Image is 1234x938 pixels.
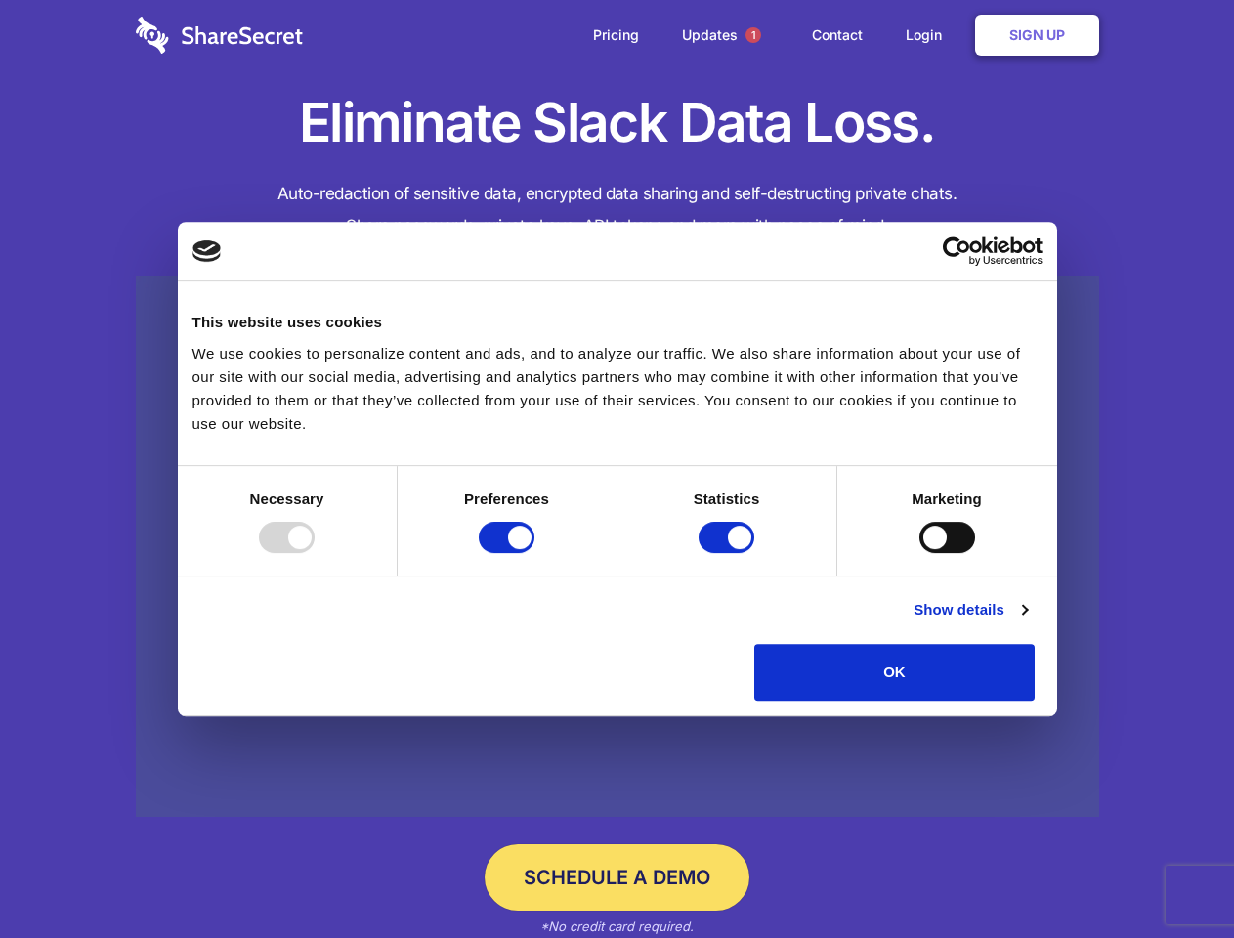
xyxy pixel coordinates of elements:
div: This website uses cookies [192,311,1043,334]
img: logo [192,240,222,262]
a: Wistia video thumbnail [136,276,1099,818]
button: OK [754,644,1035,701]
h4: Auto-redaction of sensitive data, encrypted data sharing and self-destructing private chats. Shar... [136,178,1099,242]
strong: Statistics [694,490,760,507]
a: Schedule a Demo [485,844,749,911]
h1: Eliminate Slack Data Loss. [136,88,1099,158]
a: Usercentrics Cookiebot - opens in a new window [872,236,1043,266]
strong: Marketing [912,490,982,507]
strong: Preferences [464,490,549,507]
a: Show details [914,598,1027,621]
strong: Necessary [250,490,324,507]
span: 1 [745,27,761,43]
a: Login [886,5,971,65]
a: Contact [792,5,882,65]
div: We use cookies to personalize content and ads, and to analyze our traffic. We also share informat... [192,342,1043,436]
em: *No credit card required. [540,918,694,934]
img: logo-wordmark-white-trans-d4663122ce5f474addd5e946df7df03e33cb6a1c49d2221995e7729f52c070b2.svg [136,17,303,54]
a: Sign Up [975,15,1099,56]
a: Pricing [574,5,659,65]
